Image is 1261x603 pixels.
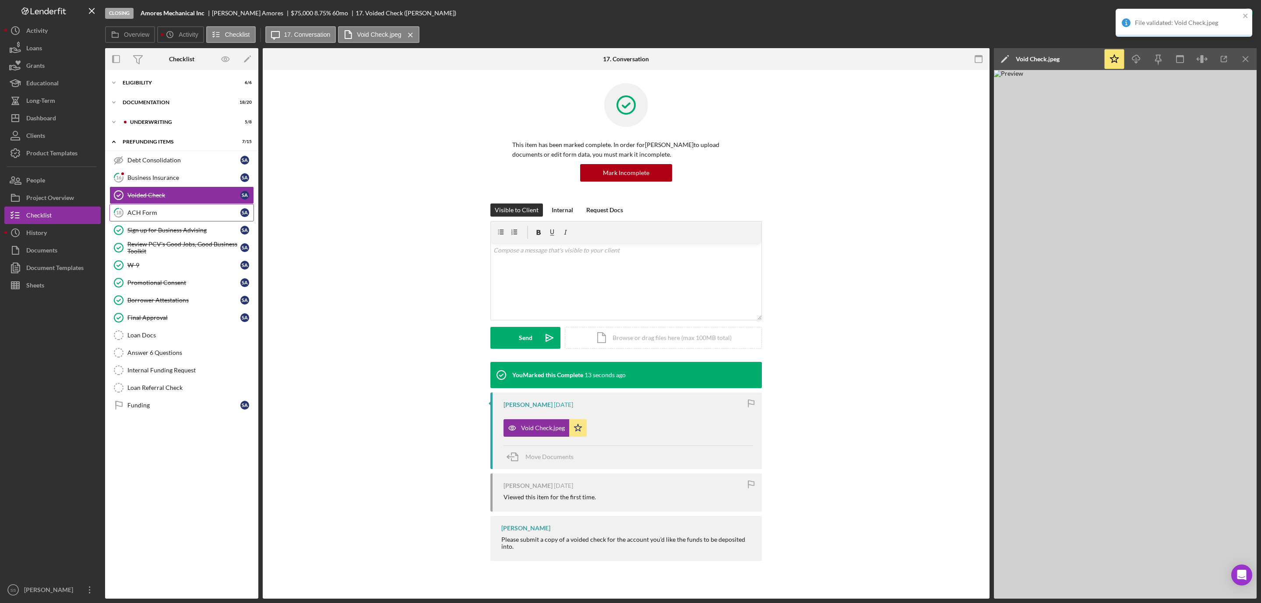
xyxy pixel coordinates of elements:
[240,401,249,410] div: S A
[552,203,573,217] div: Internal
[212,10,291,17] div: [PERSON_NAME] Amores
[109,186,254,204] a: Voided CheckSA
[127,367,254,374] div: Internal Funding Request
[26,39,42,59] div: Loans
[512,372,583,379] div: You Marked this Complete
[4,109,101,127] button: Dashboard
[4,39,101,57] button: Loans
[179,31,198,38] label: Activity
[4,57,101,74] button: Grants
[116,175,122,180] tspan: 16
[284,31,331,38] label: 17. Conversation
[4,74,101,92] button: Educational
[4,207,101,224] button: Checklist
[236,119,252,125] div: 5 / 8
[127,174,240,181] div: Business Insurance
[4,92,101,109] button: Long-Term
[109,204,254,221] a: 18ACH FormSA
[519,327,532,349] div: Send
[501,536,753,550] div: Please submit a copy of a voided check for the account you'd like the funds to be deposited into.
[525,453,574,460] span: Move Documents
[4,127,101,144] button: Clients
[356,10,456,17] div: 17. Voided Check ([PERSON_NAME])
[109,361,254,379] a: Internal Funding Request
[240,173,249,182] div: S A
[4,189,101,207] a: Project Overview
[240,313,249,322] div: S A
[603,164,649,182] div: Mark Incomplete
[22,581,79,601] div: [PERSON_NAME]
[240,208,249,217] div: S A
[123,80,230,85] div: Eligibility
[338,26,419,43] button: Void Check.jpeg
[206,26,256,43] button: Checklist
[582,203,627,217] button: Request Docs
[26,242,57,261] div: Documents
[26,127,45,147] div: Clients
[26,109,56,129] div: Dashboard
[1202,4,1257,22] button: Complete
[127,332,254,339] div: Loan Docs
[26,144,77,164] div: Product Templates
[26,172,45,191] div: People
[127,192,240,199] div: Voided Check
[109,151,254,169] a: Debt ConsolidationSA
[554,482,573,489] time: 2025-10-03 16:02
[109,309,254,326] a: Final ApprovalSA
[501,525,550,532] div: [PERSON_NAME]
[4,144,101,162] button: Product Templates
[127,241,240,255] div: Review PCV's Good Jobs, Good Business Toolkit
[357,31,401,38] label: Void Check.jpeg
[124,31,149,38] label: Overview
[291,10,313,17] div: $75,000
[236,139,252,144] div: 7 / 15
[4,172,101,189] button: People
[127,227,240,234] div: Sign up for Business Advising
[105,26,155,43] button: Overview
[127,384,254,391] div: Loan Referral Check
[490,203,543,217] button: Visible to Client
[240,191,249,200] div: S A
[109,344,254,361] a: Answer 6 Questions
[4,259,101,277] button: Document Templates
[1135,19,1240,26] div: File validated: Void Check.jpeg
[554,401,573,408] time: 2025-10-03 17:19
[504,419,587,437] button: Void Check.jpeg
[169,56,194,63] div: Checklist
[603,56,649,63] div: 17. Conversation
[504,482,553,489] div: [PERSON_NAME]
[141,10,204,17] b: Amores Mechanical Inc
[26,57,45,77] div: Grants
[127,157,240,164] div: Debt Consolidation
[109,274,254,291] a: Promotional ConsentSA
[495,203,539,217] div: Visible to Client
[109,379,254,396] a: Loan Referral Check
[585,372,626,379] time: 2025-10-06 18:47
[130,119,230,125] div: Underwriting
[240,261,249,270] div: S A
[4,277,101,294] button: Sheets
[26,92,55,112] div: Long-Term
[240,278,249,287] div: S A
[109,169,254,186] a: 16Business InsuranceSA
[105,8,134,19] div: Closing
[26,207,52,226] div: Checklist
[1231,564,1252,585] div: Open Intercom Messenger
[127,297,240,304] div: Borrower Attestations
[1243,12,1249,21] button: close
[127,349,254,356] div: Answer 6 Questions
[4,22,101,39] button: Activity
[314,10,331,17] div: 8.75 %
[116,210,121,215] tspan: 18
[109,239,254,256] a: Review PCV's Good Jobs, Good Business ToolkitSA
[4,242,101,259] button: Documents
[123,100,230,105] div: Documentation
